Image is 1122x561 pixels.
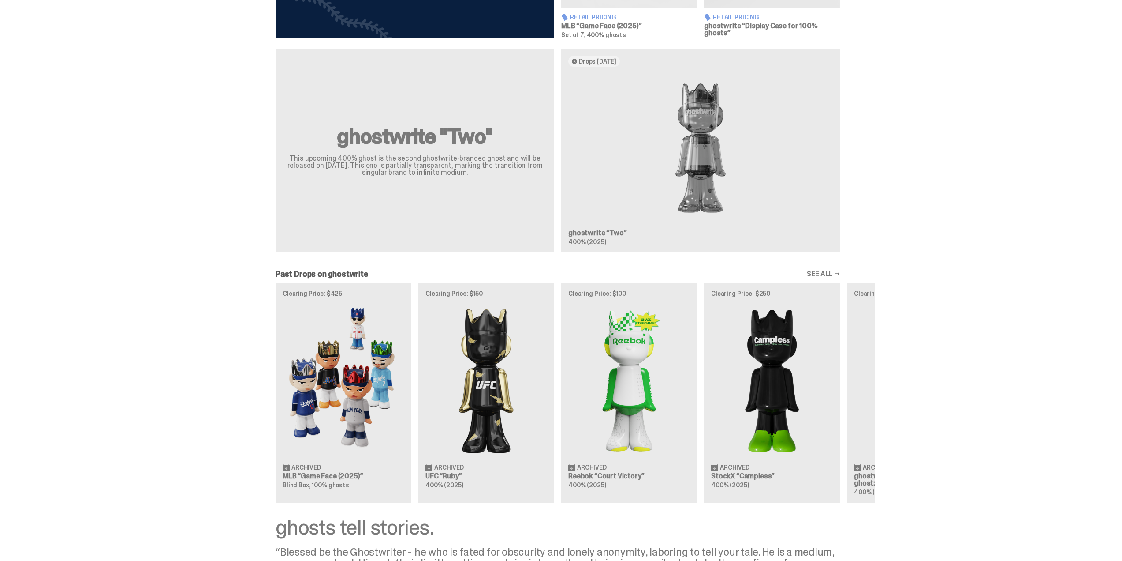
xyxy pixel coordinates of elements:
p: Clearing Price: $150 [854,290,976,297]
span: Archived [434,464,464,471]
img: Game Face (2025) [283,304,404,456]
h3: ghostwrite “[PERSON_NAME]'s ghost: Orange Vibe” [854,473,976,487]
h2: Past Drops on ghostwrite [276,270,368,278]
a: Clearing Price: $100 Court Victory Archived [561,283,697,502]
img: Campless [711,304,833,456]
div: ghosts tell stories. [276,517,840,538]
p: Clearing Price: $425 [283,290,404,297]
span: Set of 7, 400% ghosts [561,31,626,39]
span: 400% (2025) [425,481,463,489]
img: Two [568,74,833,223]
span: Archived [863,464,892,471]
span: Retail Pricing [713,14,759,20]
a: Clearing Price: $250 Campless Archived [704,283,840,502]
span: 100% ghosts [312,481,349,489]
a: Clearing Price: $150 Ruby Archived [418,283,554,502]
h3: StockX “Campless” [711,473,833,480]
p: Clearing Price: $250 [711,290,833,297]
span: 400% (2025) [568,238,606,246]
span: 400% (2025) [854,488,891,496]
img: Schrödinger's ghost: Orange Vibe [854,304,976,456]
h2: ghostwrite "Two" [286,126,544,147]
span: Retail Pricing [570,14,616,20]
h3: ghostwrite “Two” [568,230,833,237]
h3: UFC “Ruby” [425,473,547,480]
span: Blind Box, [283,481,311,489]
img: Court Victory [568,304,690,456]
a: SEE ALL → [807,271,840,278]
h3: MLB “Game Face (2025)” [283,473,404,480]
p: Clearing Price: $150 [425,290,547,297]
p: This upcoming 400% ghost is the second ghostwrite-branded ghost and will be released on [DATE]. T... [286,155,544,176]
span: Archived [291,464,321,471]
span: Drops [DATE] [579,58,616,65]
a: Clearing Price: $425 Game Face (2025) Archived [276,283,411,502]
span: Archived [720,464,749,471]
span: 400% (2025) [568,481,606,489]
span: 400% (2025) [711,481,749,489]
img: Ruby [425,304,547,456]
a: Clearing Price: $150 Schrödinger's ghost: Orange Vibe Archived [847,283,983,502]
span: Archived [577,464,607,471]
h3: ghostwrite “Display Case for 100% ghosts” [704,23,840,37]
h3: MLB “Game Face (2025)” [561,23,697,30]
p: Clearing Price: $100 [568,290,690,297]
h3: Reebok “Court Victory” [568,473,690,480]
